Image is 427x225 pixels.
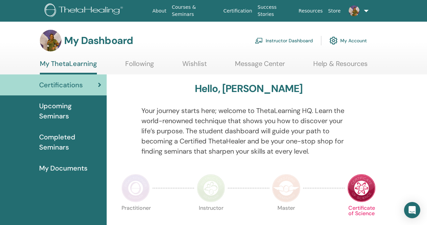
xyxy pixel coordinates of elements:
[169,1,221,21] a: Courses & Seminars
[347,174,376,202] img: Certificate of Science
[221,5,255,17] a: Certification
[235,60,285,73] a: Message Center
[296,5,326,17] a: Resources
[39,80,83,90] span: Certifications
[349,5,359,16] img: default.jpg
[325,5,343,17] a: Store
[45,3,125,19] img: logo.png
[329,33,367,48] a: My Account
[40,30,61,51] img: default.jpg
[150,5,169,17] a: About
[64,35,133,47] h3: My Dashboard
[141,106,356,156] p: Your journey starts here; welcome to ThetaLearning HQ. Learn the world-renowned technique that sh...
[255,38,263,44] img: chalkboard-teacher.svg
[122,174,150,202] img: Practitioner
[404,202,420,218] div: Open Intercom Messenger
[182,60,207,73] a: Wishlist
[125,60,154,73] a: Following
[197,174,225,202] img: Instructor
[329,35,338,46] img: cog.svg
[39,163,87,173] span: My Documents
[255,33,313,48] a: Instructor Dashboard
[40,60,97,74] a: My ThetaLearning
[272,174,300,202] img: Master
[39,132,101,152] span: Completed Seminars
[39,101,101,121] span: Upcoming Seminars
[313,60,368,73] a: Help & Resources
[255,1,296,21] a: Success Stories
[195,83,303,95] h3: Hello, [PERSON_NAME]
